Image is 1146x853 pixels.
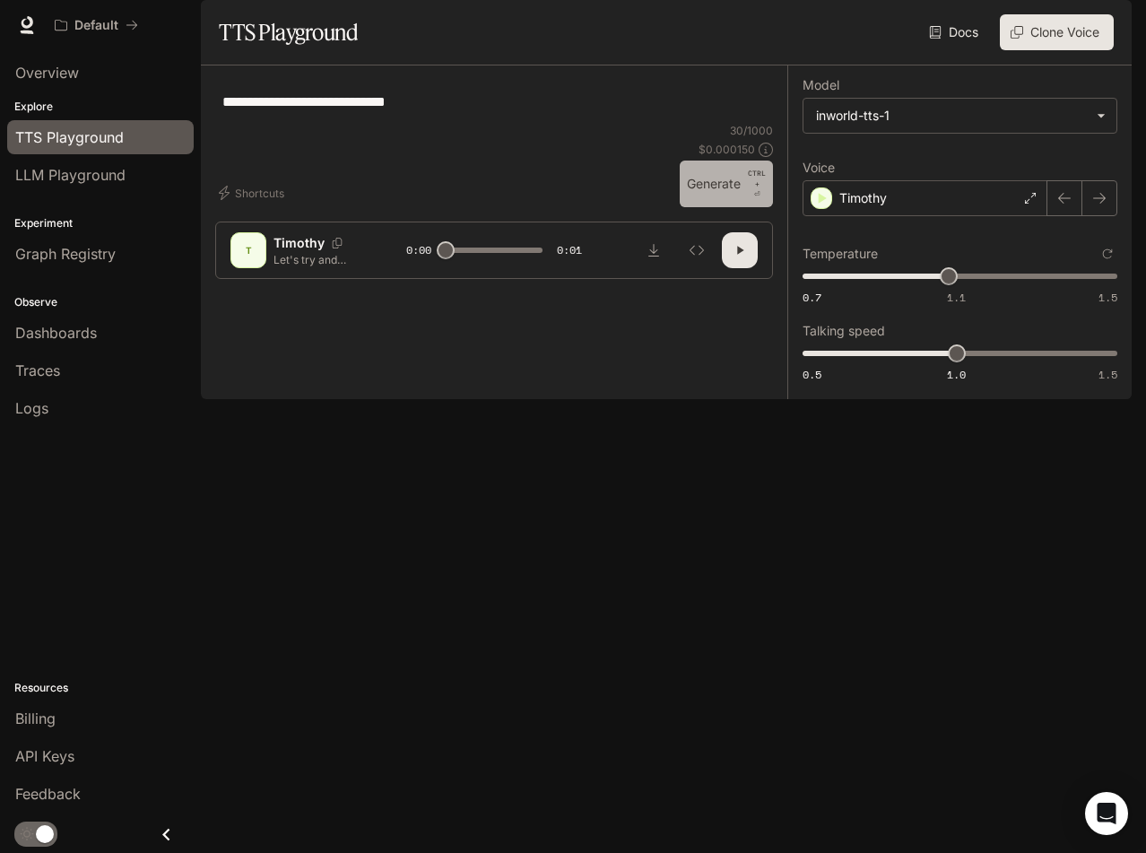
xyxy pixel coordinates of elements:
[680,161,773,207] button: GenerateCTRL +⏎
[699,142,755,157] p: $ 0.000150
[273,234,325,252] p: Timothy
[947,367,966,382] span: 1.0
[803,248,878,260] p: Temperature
[325,238,350,248] button: Copy Voice ID
[1098,367,1117,382] span: 1.5
[803,79,839,91] p: Model
[1085,792,1128,835] div: Open Intercom Messenger
[406,241,431,259] span: 0:00
[748,168,766,189] p: CTRL +
[219,14,358,50] h1: TTS Playground
[748,168,766,200] p: ⏎
[273,252,363,267] p: Let's try and have a fine time
[803,161,835,174] p: Voice
[1098,290,1117,305] span: 1.5
[803,367,821,382] span: 0.5
[925,14,985,50] a: Docs
[74,18,118,33] p: Default
[679,232,715,268] button: Inspect
[636,232,672,268] button: Download audio
[234,236,263,265] div: T
[557,241,582,259] span: 0:01
[816,107,1088,125] div: inworld-tts-1
[47,7,146,43] button: All workspaces
[803,325,885,337] p: Talking speed
[730,123,773,138] p: 30 / 1000
[803,99,1116,133] div: inworld-tts-1
[803,290,821,305] span: 0.7
[215,178,291,207] button: Shortcuts
[947,290,966,305] span: 1.1
[1000,14,1114,50] button: Clone Voice
[839,189,887,207] p: Timothy
[1098,244,1117,264] button: Reset to default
